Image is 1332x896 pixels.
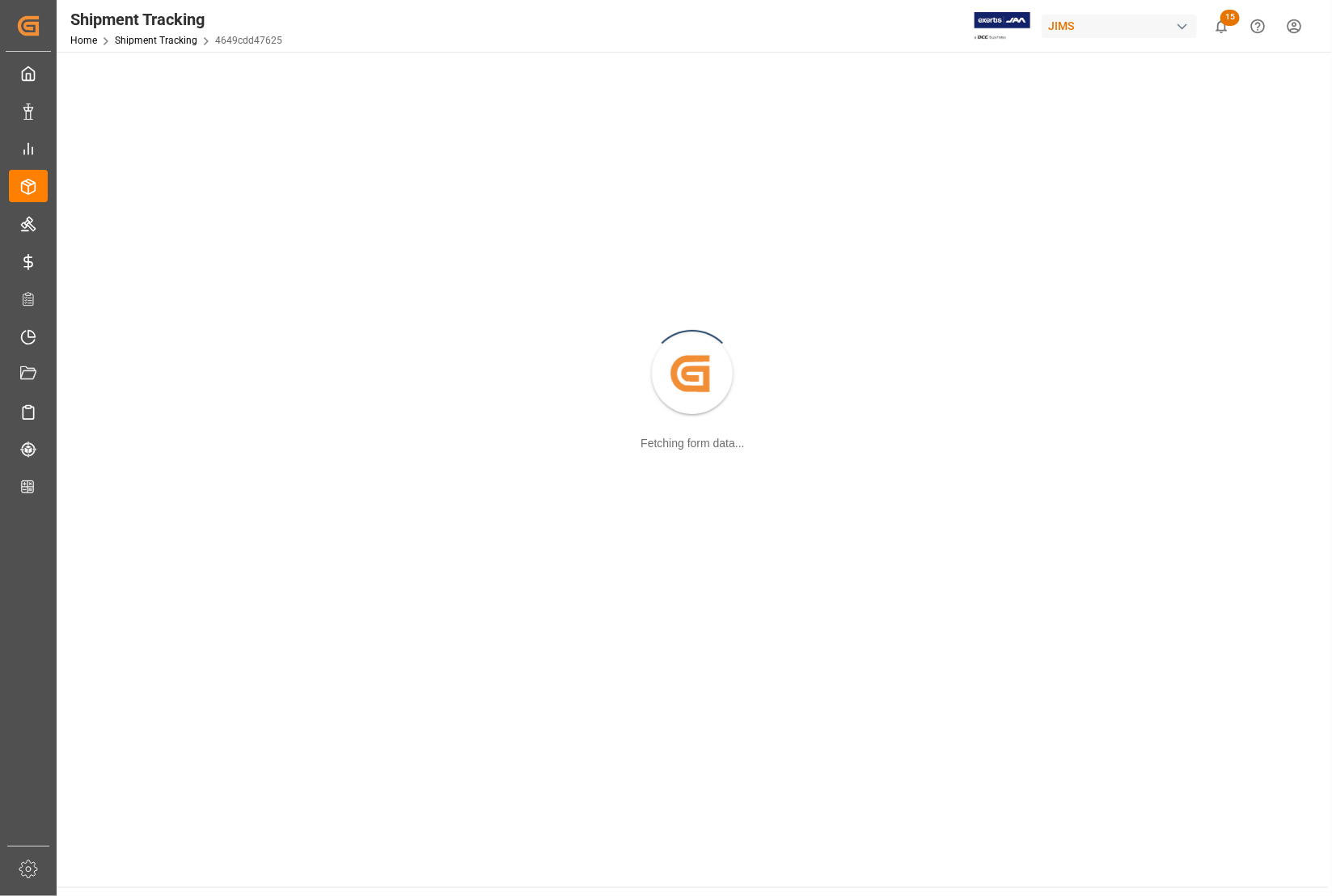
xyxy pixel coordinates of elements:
[1042,11,1203,41] button: JIMS
[1042,15,1197,38] div: JIMS
[70,7,282,32] div: Shipment Tracking
[70,35,97,46] a: Home
[975,12,1030,40] img: Exertis%20JAM%20-%20Email%20Logo.jpg_1722504956.jpg
[1203,8,1240,44] button: show 15 new notifications
[1240,8,1276,44] button: Help Center
[115,35,197,46] a: Shipment Tracking
[641,435,744,452] div: Fetching form data...
[1220,10,1240,26] span: 15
